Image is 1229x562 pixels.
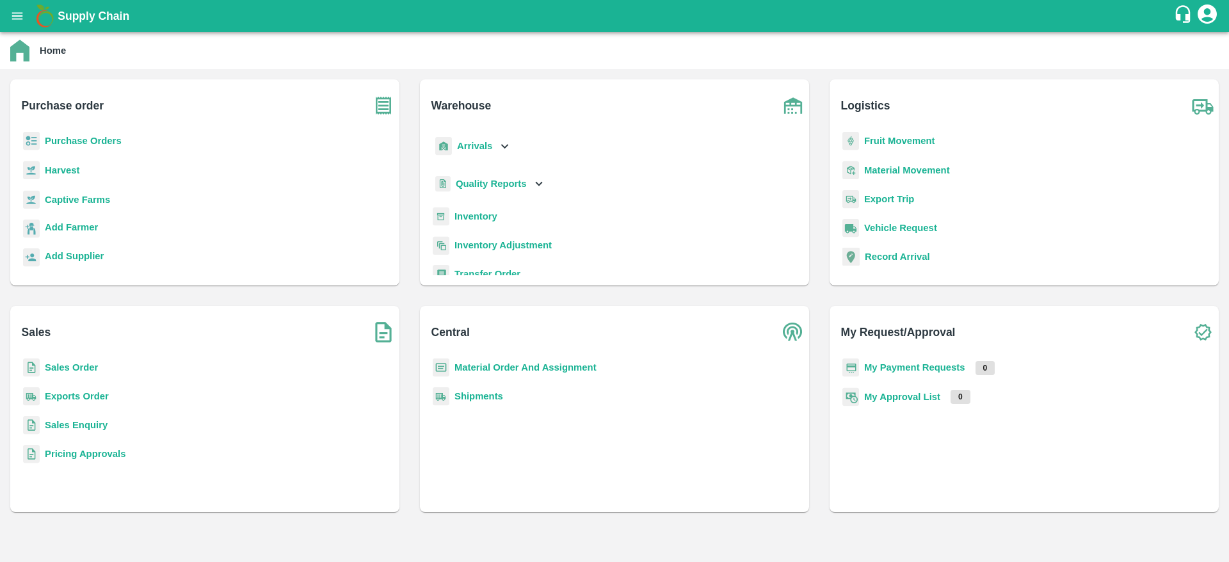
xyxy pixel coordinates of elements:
[58,7,1173,25] a: Supply Chain
[45,222,98,232] b: Add Farmer
[433,236,449,255] img: inventory
[951,390,970,404] p: 0
[431,323,470,341] b: Central
[454,391,503,401] a: Shipments
[864,165,950,175] a: Material Movement
[45,420,108,430] a: Sales Enquiry
[433,171,546,197] div: Quality Reports
[433,265,449,284] img: whTransfer
[841,323,956,341] b: My Request/Approval
[23,248,40,267] img: supplier
[454,362,597,373] a: Material Order And Assignment
[32,3,58,29] img: logo
[23,161,40,180] img: harvest
[45,251,104,261] b: Add Supplier
[433,132,512,161] div: Arrivals
[45,195,110,205] a: Captive Farms
[45,249,104,266] a: Add Supplier
[22,97,104,115] b: Purchase order
[1173,4,1196,28] div: customer-support
[45,449,125,459] a: Pricing Approvals
[842,132,859,150] img: fruit
[864,392,940,402] a: My Approval List
[864,136,935,146] a: Fruit Movement
[23,220,40,238] img: farmer
[367,316,399,348] img: soSales
[1196,3,1219,29] div: account of current user
[45,165,79,175] a: Harvest
[367,90,399,122] img: purchase
[23,358,40,377] img: sales
[22,323,51,341] b: Sales
[976,361,995,375] p: 0
[45,220,98,237] a: Add Farmer
[842,161,859,180] img: material
[23,445,40,463] img: sales
[433,387,449,406] img: shipments
[842,248,860,266] img: recordArrival
[45,362,98,373] a: Sales Order
[457,141,492,151] b: Arrivals
[865,252,930,262] a: Record Arrival
[40,45,66,56] b: Home
[45,136,122,146] a: Purchase Orders
[23,132,40,150] img: reciept
[433,358,449,377] img: centralMaterial
[842,387,859,406] img: approval
[23,416,40,435] img: sales
[3,1,32,31] button: open drawer
[10,40,29,61] img: home
[454,240,552,250] a: Inventory Adjustment
[864,362,965,373] a: My Payment Requests
[841,97,890,115] b: Logistics
[456,179,527,189] b: Quality Reports
[864,223,937,233] a: Vehicle Request
[777,90,809,122] img: warehouse
[864,194,914,204] a: Export Trip
[454,211,497,221] a: Inventory
[842,358,859,377] img: payment
[23,190,40,209] img: harvest
[45,391,109,401] a: Exports Order
[842,190,859,209] img: delivery
[1187,90,1219,122] img: truck
[435,137,452,156] img: whArrival
[435,176,451,192] img: qualityReport
[777,316,809,348] img: central
[1187,316,1219,348] img: check
[454,269,520,279] a: Transfer Order
[23,387,40,406] img: shipments
[431,97,492,115] b: Warehouse
[433,207,449,226] img: whInventory
[58,10,129,22] b: Supply Chain
[842,219,859,237] img: vehicle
